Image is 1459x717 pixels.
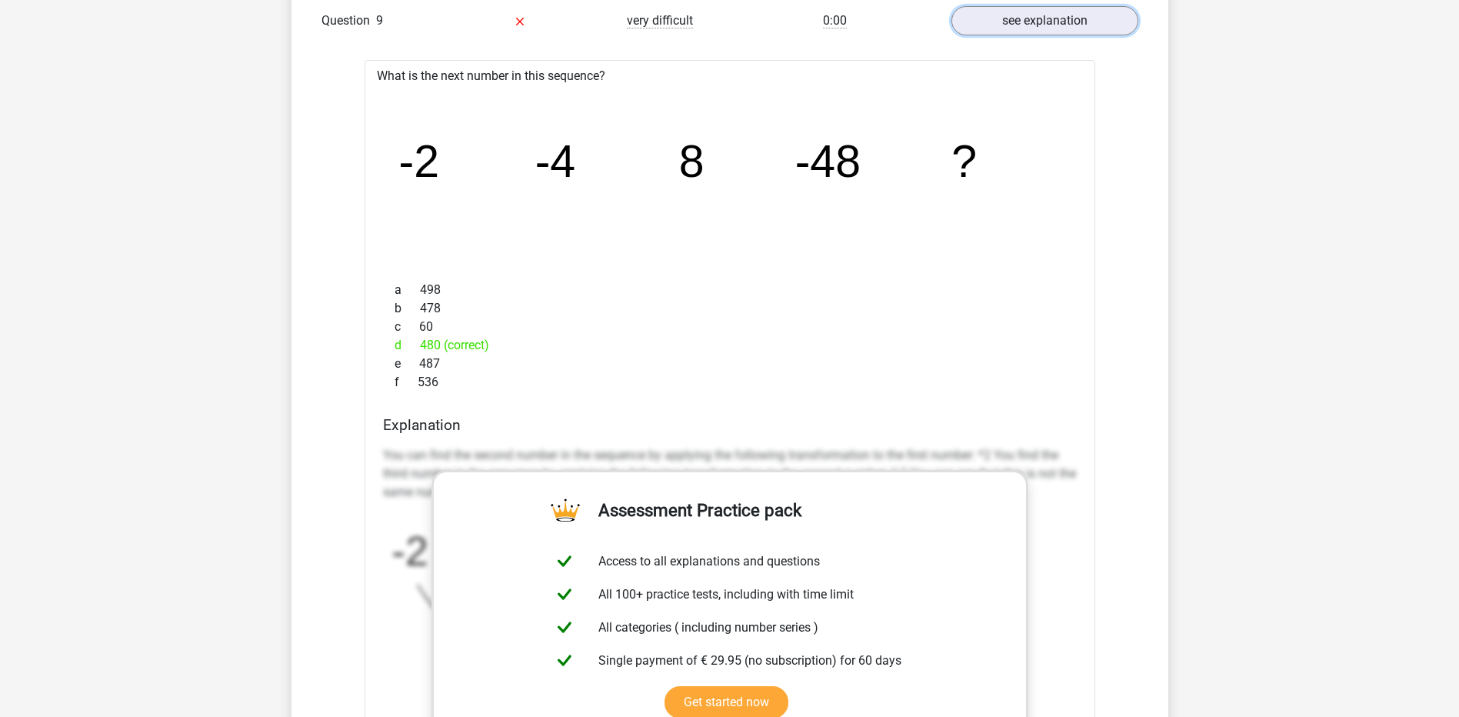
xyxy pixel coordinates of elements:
[951,6,1138,35] a: see explanation
[391,528,428,573] tspan: -2
[383,299,1077,318] div: 478
[383,318,1077,336] div: 60
[321,12,376,30] span: Question
[383,336,1077,355] div: 480 (correct)
[951,136,977,187] tspan: ?
[395,336,420,355] span: d
[794,136,860,187] tspan: -48
[383,373,1077,392] div: 536
[678,136,704,187] tspan: 8
[395,373,418,392] span: f
[383,416,1077,434] h4: Explanation
[823,13,847,28] span: 0:00
[627,13,693,28] span: very difficult
[383,446,1077,502] p: You can find the second number in the sequence by applying the following transformation to the fi...
[383,355,1077,373] div: 487
[535,136,575,187] tspan: -4
[376,13,383,28] span: 9
[395,281,420,299] span: a
[395,355,419,373] span: e
[395,318,419,336] span: c
[395,299,420,318] span: b
[398,136,439,187] tspan: -2
[383,281,1077,299] div: 498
